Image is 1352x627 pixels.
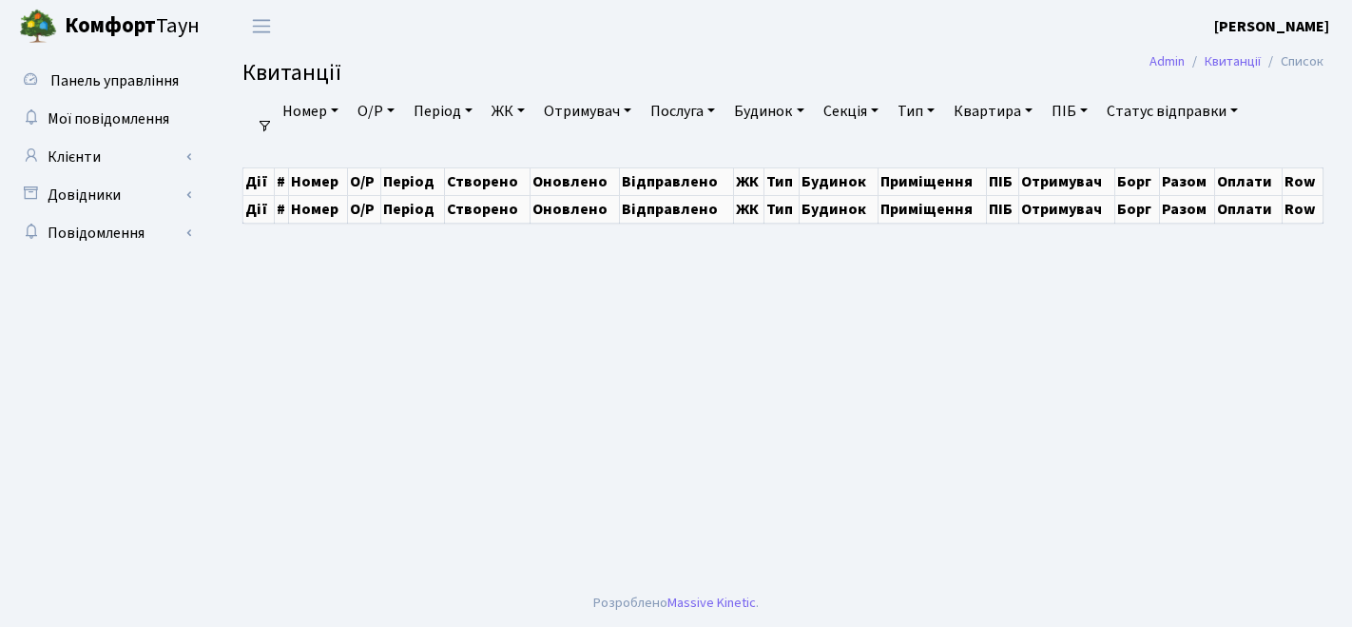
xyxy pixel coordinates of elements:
th: Період [381,167,444,195]
th: Борг [1115,195,1159,223]
th: Номер [289,195,348,223]
th: Тип [764,167,800,195]
th: # [274,195,289,223]
th: Оплати [1215,195,1283,223]
th: Борг [1115,167,1159,195]
a: Номер [275,95,346,127]
a: Секція [816,95,886,127]
a: Панель управління [10,62,200,100]
th: ПІБ [987,195,1019,223]
a: О/Р [350,95,402,127]
a: Квартира [946,95,1040,127]
b: Комфорт [65,10,156,41]
span: Панель управління [50,70,179,91]
a: Квитанції [1205,51,1261,71]
a: Будинок [726,95,811,127]
a: Отримувач [536,95,639,127]
a: Тип [890,95,942,127]
th: Період [381,195,444,223]
span: Мої повідомлення [48,108,169,129]
th: Отримувач [1019,167,1115,195]
th: Створено [444,195,530,223]
b: [PERSON_NAME] [1214,16,1329,37]
a: Повідомлення [10,214,200,252]
a: ПІБ [1044,95,1095,127]
th: Row [1283,195,1323,223]
span: Таун [65,10,200,43]
a: Massive Kinetic [667,593,756,613]
a: [PERSON_NAME] [1214,15,1329,38]
th: Номер [289,167,348,195]
a: Послуга [643,95,723,127]
th: Разом [1159,167,1215,195]
a: Статус відправки [1099,95,1246,127]
button: Переключити навігацію [238,10,285,42]
a: Довідники [10,176,200,214]
th: Будинок [800,167,878,195]
a: Період [406,95,480,127]
th: ЖК [733,167,764,195]
a: ЖК [484,95,532,127]
a: Мої повідомлення [10,100,200,138]
th: Приміщення [878,195,987,223]
th: Відправлено [620,167,733,195]
img: logo.png [19,8,57,46]
th: О/Р [348,195,381,223]
th: Створено [444,167,530,195]
th: Отримувач [1019,195,1115,223]
th: Будинок [800,195,878,223]
th: Дії [243,167,275,195]
th: Тип [764,195,800,223]
th: Оновлено [530,167,620,195]
th: О/Р [348,167,381,195]
th: Приміщення [878,167,987,195]
div: Розроблено . [593,593,759,614]
th: # [274,167,289,195]
th: Оплати [1215,167,1283,195]
th: Разом [1159,195,1215,223]
nav: breadcrumb [1121,42,1352,82]
a: Admin [1149,51,1185,71]
th: Відправлено [620,195,733,223]
th: Дії [243,195,275,223]
th: Оновлено [530,195,620,223]
span: Квитанції [242,56,341,89]
th: Row [1283,167,1323,195]
li: Список [1261,51,1323,72]
th: ПІБ [987,167,1019,195]
a: Клієнти [10,138,200,176]
th: ЖК [733,195,764,223]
